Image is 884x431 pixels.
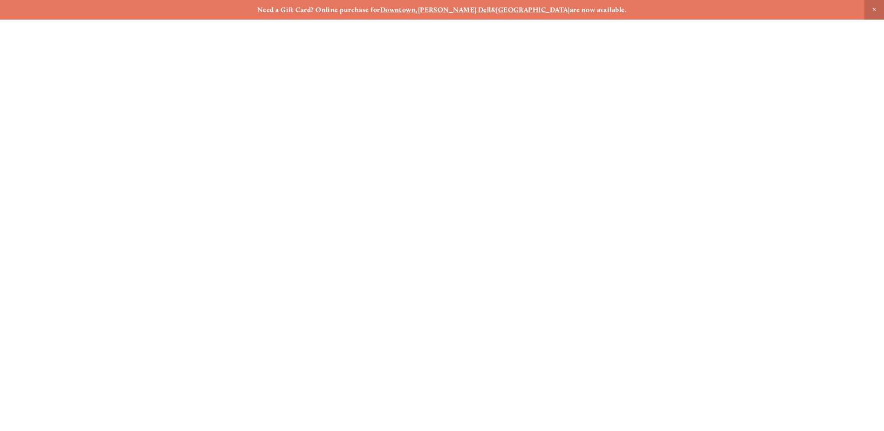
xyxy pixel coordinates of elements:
[380,6,416,14] a: Downtown
[257,6,380,14] strong: Need a Gift Card? Online purchase for
[418,6,491,14] a: [PERSON_NAME] Dell
[416,6,418,14] strong: ,
[570,6,627,14] strong: are now available.
[491,6,496,14] strong: &
[496,6,570,14] a: [GEOGRAPHIC_DATA]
